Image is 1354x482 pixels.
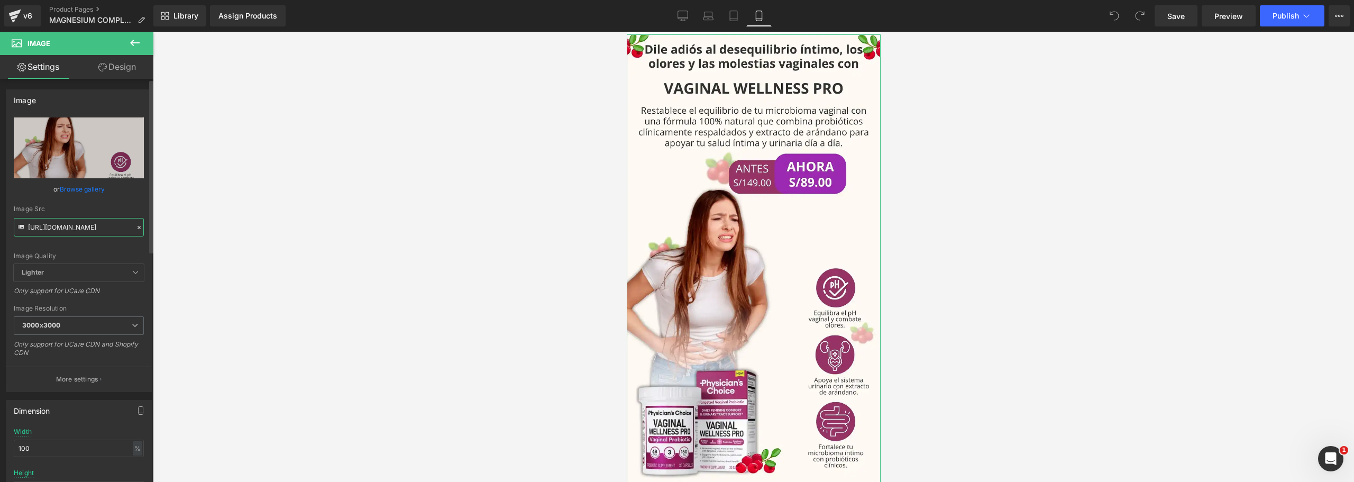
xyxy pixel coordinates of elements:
a: Browse gallery [60,180,105,198]
div: Height [14,469,34,477]
a: Desktop [670,5,696,26]
input: Link [14,218,144,237]
span: Preview [1214,11,1243,22]
div: Image [14,90,36,105]
button: Publish [1260,5,1324,26]
div: Assign Products [218,12,277,20]
a: Mobile [746,5,772,26]
span: Save [1167,11,1185,22]
a: Preview [1202,5,1256,26]
div: % [133,441,142,456]
button: More settings [6,367,151,392]
a: Laptop [696,5,721,26]
div: Only support for UCare CDN [14,287,144,302]
div: Image Quality [14,252,144,260]
a: Product Pages [49,5,153,14]
iframe: Intercom live chat [1318,446,1343,471]
span: Library [173,11,198,21]
span: Image [28,39,50,48]
div: v6 [21,9,34,23]
div: Image Src [14,205,144,213]
input: auto [14,440,144,457]
div: Only support for UCare CDN and Shopify CDN [14,340,144,364]
button: More [1329,5,1350,26]
div: Dimension [14,401,50,415]
span: 1 [1340,446,1348,454]
div: Width [14,428,32,435]
button: Redo [1129,5,1150,26]
button: Undo [1104,5,1125,26]
a: Design [79,55,155,79]
div: or [14,184,144,195]
p: More settings [56,375,98,384]
b: 3000x3000 [22,321,60,329]
span: MAGNESIUM COMPLEX [49,16,133,24]
div: Image Resolution [14,305,144,312]
a: Tablet [721,5,746,26]
span: Publish [1273,12,1299,20]
a: v6 [4,5,41,26]
a: New Library [153,5,206,26]
b: Lighter [22,268,44,276]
